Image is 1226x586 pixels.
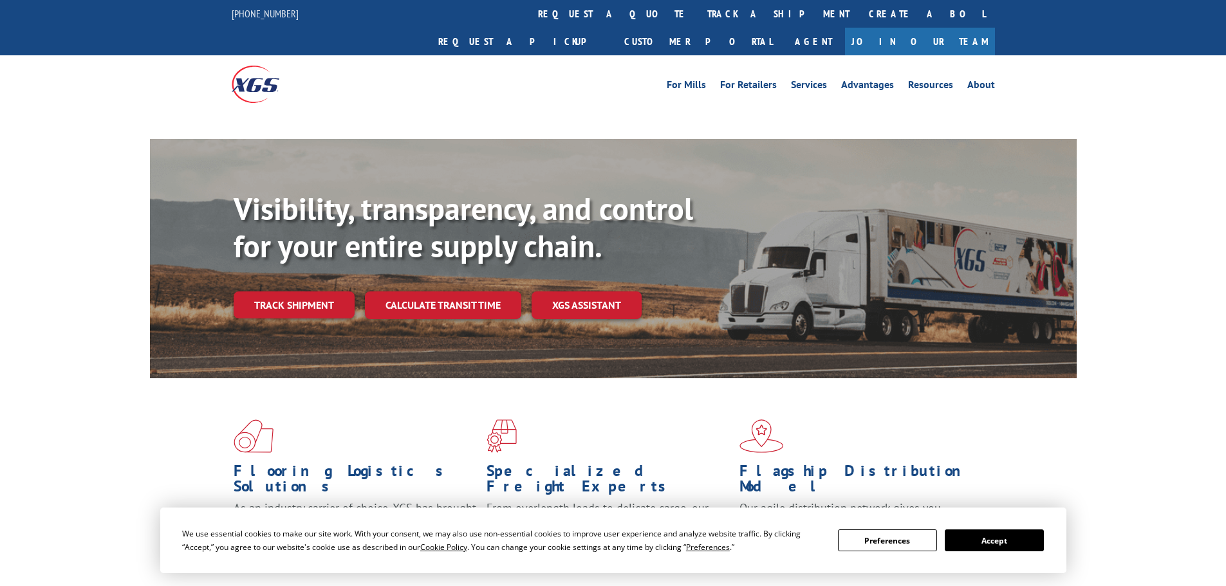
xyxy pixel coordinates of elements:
[234,419,274,453] img: xgs-icon-total-supply-chain-intelligence-red
[234,500,476,546] span: As an industry carrier of choice, XGS has brought innovation and dedication to flooring logistics...
[945,529,1044,551] button: Accept
[429,28,615,55] a: Request a pickup
[720,80,777,94] a: For Retailers
[739,463,983,500] h1: Flagship Distribution Model
[532,291,642,319] a: XGS ASSISTANT
[667,80,706,94] a: For Mills
[234,291,355,318] a: Track shipment
[967,80,995,94] a: About
[232,7,299,20] a: [PHONE_NUMBER]
[615,28,782,55] a: Customer Portal
[841,80,894,94] a: Advantages
[487,463,730,500] h1: Specialized Freight Experts
[487,500,730,558] p: From overlength loads to delicate cargo, our experienced staff knows the best way to move your fr...
[487,419,517,453] img: xgs-icon-focused-on-flooring-red
[234,463,477,500] h1: Flooring Logistics Solutions
[686,542,730,553] span: Preferences
[908,80,953,94] a: Resources
[845,28,995,55] a: Join Our Team
[182,527,822,554] div: We use essential cookies to make our site work. With your consent, we may also use non-essential ...
[782,28,845,55] a: Agent
[739,500,976,531] span: Our agile distribution network gives you nationwide inventory management on demand.
[365,291,521,319] a: Calculate transit time
[739,419,784,453] img: xgs-icon-flagship-distribution-model-red
[838,529,937,551] button: Preferences
[420,542,467,553] span: Cookie Policy
[234,188,693,266] b: Visibility, transparency, and control for your entire supply chain.
[791,80,827,94] a: Services
[160,508,1066,573] div: Cookie Consent Prompt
